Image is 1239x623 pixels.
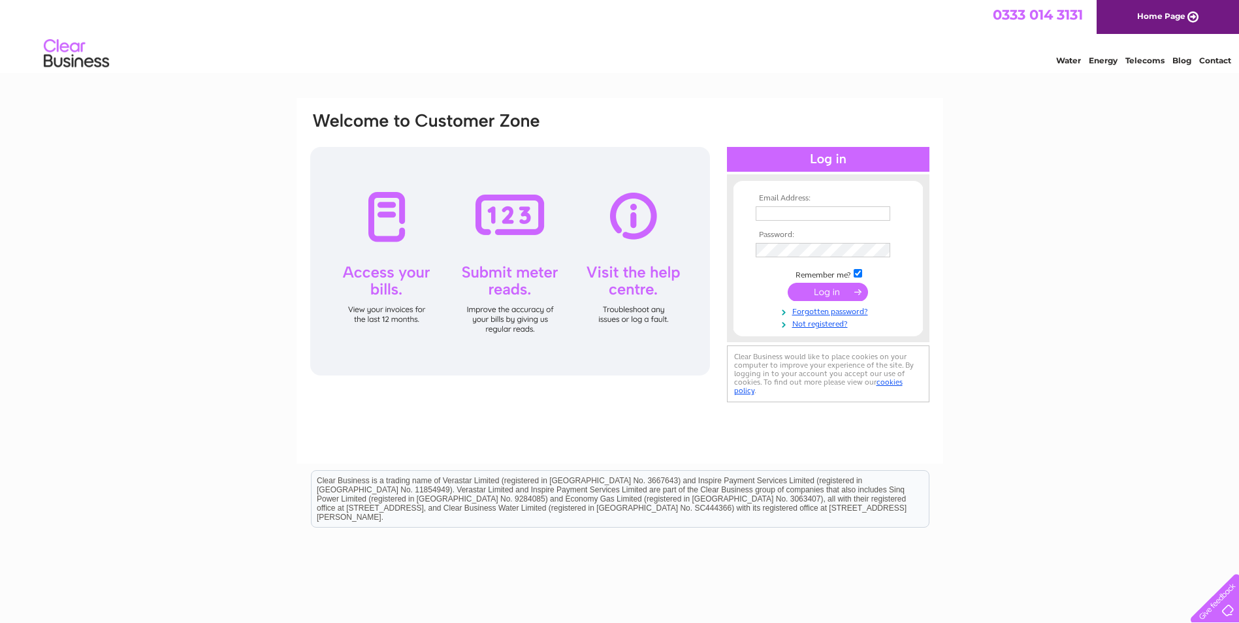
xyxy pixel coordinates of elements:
[1172,56,1191,65] a: Blog
[1089,56,1118,65] a: Energy
[1056,56,1081,65] a: Water
[756,317,904,329] a: Not registered?
[727,345,929,402] div: Clear Business would like to place cookies on your computer to improve your experience of the sit...
[1125,56,1165,65] a: Telecoms
[312,7,929,63] div: Clear Business is a trading name of Verastar Limited (registered in [GEOGRAPHIC_DATA] No. 3667643...
[752,231,904,240] th: Password:
[788,283,868,301] input: Submit
[752,194,904,203] th: Email Address:
[43,34,110,74] img: logo.png
[993,7,1083,23] a: 0333 014 3131
[752,267,904,280] td: Remember me?
[734,377,903,395] a: cookies policy
[1199,56,1231,65] a: Contact
[756,304,904,317] a: Forgotten password?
